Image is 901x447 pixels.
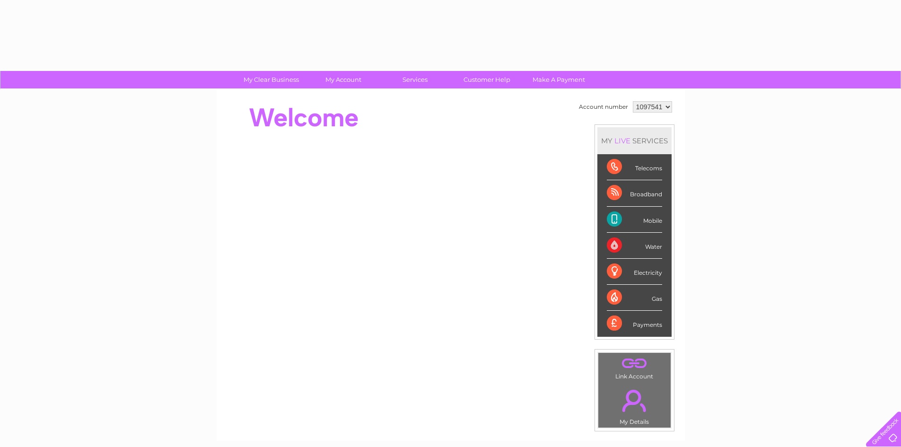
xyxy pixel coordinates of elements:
[607,180,662,206] div: Broadband
[607,233,662,259] div: Water
[607,285,662,311] div: Gas
[304,71,382,88] a: My Account
[598,352,671,382] td: Link Account
[607,207,662,233] div: Mobile
[607,259,662,285] div: Electricity
[601,355,668,372] a: .
[601,384,668,417] a: .
[448,71,526,88] a: Customer Help
[598,382,671,428] td: My Details
[232,71,310,88] a: My Clear Business
[376,71,454,88] a: Services
[612,136,632,145] div: LIVE
[607,311,662,336] div: Payments
[520,71,598,88] a: Make A Payment
[607,154,662,180] div: Telecoms
[597,127,672,154] div: MY SERVICES
[577,99,630,115] td: Account number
